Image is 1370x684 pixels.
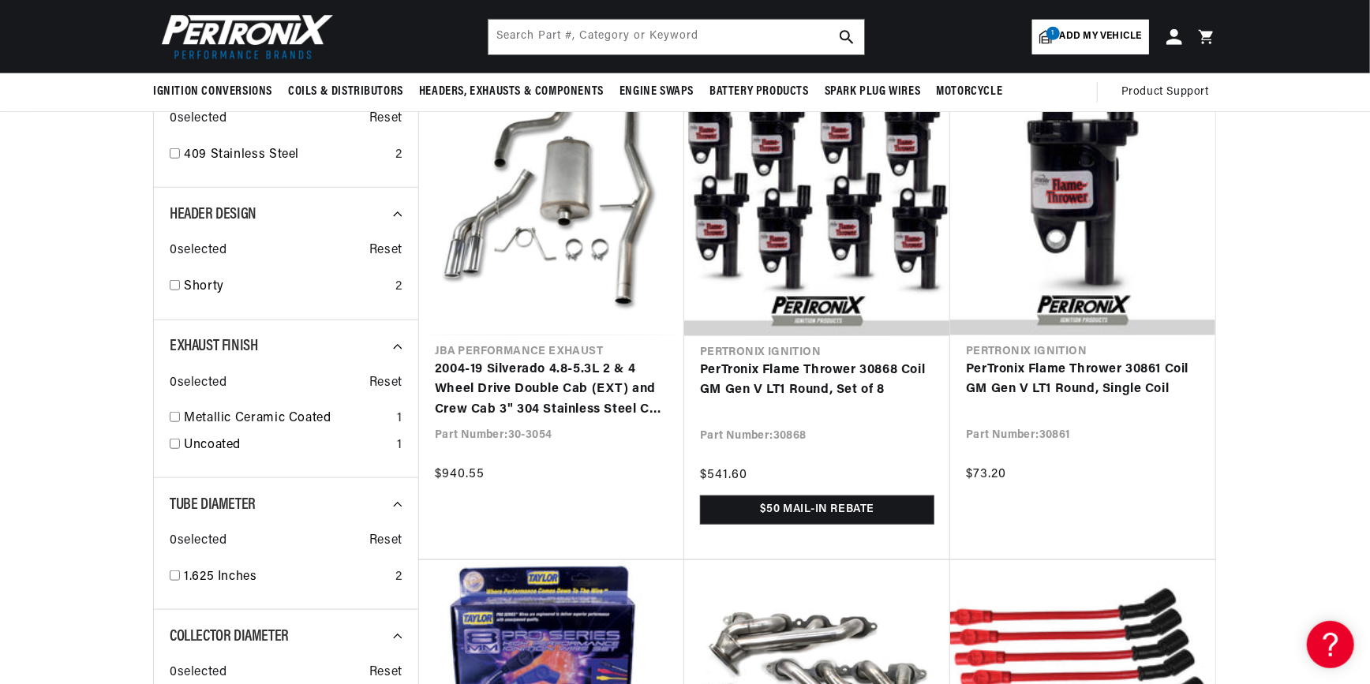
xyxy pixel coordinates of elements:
[184,409,391,429] a: Metallic Ceramic Coated
[280,73,411,110] summary: Coils & Distributors
[411,73,612,110] summary: Headers, Exhausts & Components
[369,109,402,129] span: Reset
[184,277,389,297] a: Shorty
[619,84,694,100] span: Engine Swaps
[435,360,668,420] a: 2004-19 Silverado 4.8-5.3L 2 & 4 Wheel Drive Double Cab (EXT) and Crew Cab 3" 304 Stainless Steel...
[170,241,226,261] span: 0 selected
[702,73,817,110] summary: Battery Products
[395,277,402,297] div: 2
[369,663,402,683] span: Reset
[369,531,402,551] span: Reset
[612,73,702,110] summary: Engine Swaps
[170,207,256,222] span: Header Design
[170,497,256,513] span: Tube Diameter
[288,84,403,100] span: Coils & Distributors
[1121,73,1217,111] summary: Product Support
[369,373,402,394] span: Reset
[170,663,226,683] span: 0 selected
[184,435,391,456] a: Uncoated
[825,84,921,100] span: Spark Plug Wires
[397,435,402,456] div: 1
[1032,20,1149,54] a: 1Add my vehicle
[184,145,389,166] a: 409 Stainless Steel
[153,73,280,110] summary: Ignition Conversions
[829,20,864,54] button: search button
[488,20,864,54] input: Search Part #, Category or Keyword
[170,338,257,354] span: Exhaust Finish
[419,84,604,100] span: Headers, Exhausts & Components
[709,84,809,100] span: Battery Products
[700,361,934,401] a: PerTronix Flame Thrower 30868 Coil GM Gen V LT1 Round, Set of 8
[170,373,226,394] span: 0 selected
[1121,84,1209,101] span: Product Support
[170,531,226,551] span: 0 selected
[397,409,402,429] div: 1
[184,567,389,588] a: 1.625 Inches
[395,145,402,166] div: 2
[369,241,402,261] span: Reset
[1046,27,1060,40] span: 1
[928,73,1010,110] summary: Motorcycle
[170,109,226,129] span: 0 selected
[153,84,272,100] span: Ignition Conversions
[966,360,1200,400] a: PerTronix Flame Thrower 30861 Coil GM Gen V LT1 Round, Single Coil
[817,73,929,110] summary: Spark Plug Wires
[153,9,335,64] img: Pertronix
[936,84,1002,100] span: Motorcycle
[395,567,402,588] div: 2
[1060,29,1142,44] span: Add my vehicle
[170,629,289,645] span: Collector Diameter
